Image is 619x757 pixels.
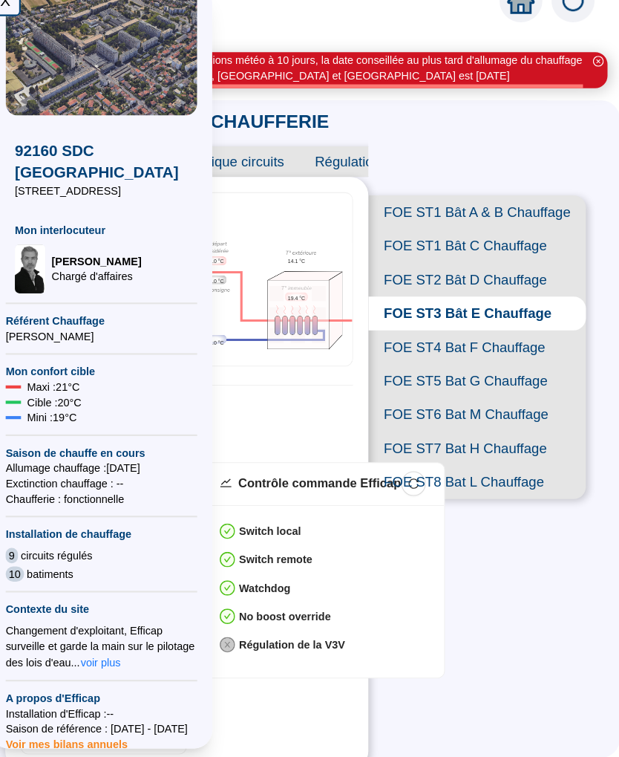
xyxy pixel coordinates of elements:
[36,74,583,105] div: Message de [DATE] : En l'état des prévisions météo à 10 jours, la date conseillée au plus tard d'...
[232,585,246,600] span: check-circle
[24,606,209,621] span: Contexte du site
[45,420,93,435] span: Mini : 19 °C
[33,201,200,215] span: [STREET_ADDRESS]
[376,343,586,376] span: FOE ST4 Bat F Chauffage
[45,391,96,406] span: Maxi : 21 °C
[24,484,209,499] span: Exctinction chauffage : --
[232,613,246,628] span: check-circle
[232,485,243,497] span: stock
[232,530,246,545] span: check-circle
[250,642,353,654] strong: Régulation de la V3V
[510,10,537,37] span: home
[24,627,209,673] div: Changement d'exploitant, Efficap surveille et garde la main sur le pilotage des lois d'eau...
[376,376,586,409] span: FOE ST5 Bat G Chauffage
[309,165,463,195] span: Régulation prédictive
[24,572,42,587] span: 10
[24,707,209,722] span: Installation d'Efficap : --
[174,165,309,195] span: Historique circuits
[24,692,209,707] span: A propos d'Efficap
[68,269,155,284] span: [PERSON_NAME]
[39,554,108,569] span: circuits régulés
[33,260,62,308] img: Chargé d'affaires
[376,441,586,474] span: FOE ST7 Bat H Chauffage
[24,470,209,484] span: Allumage chauffage : [DATE]
[376,311,586,343] span: FOE ST3 Bât E Chauffage
[376,409,586,441] span: FOE ST6 Bat M Chauffage
[24,342,209,357] span: [PERSON_NAME]
[376,474,586,507] span: FOE ST8 Bat L Chauffage
[250,587,300,599] strong: Watchdog
[376,245,586,278] span: FOE ST1 Bât C Chauffage
[232,640,246,655] span: close-circle
[33,239,200,254] span: Mon interlocuteur
[250,559,321,571] strong: Switch remote
[45,572,90,587] span: batiments
[376,278,586,311] span: FOE ST2 Bât D Chauffage
[24,730,142,750] span: Voir mes bilans annuels
[250,614,339,626] strong: No boost override
[45,406,97,420] span: Cible : 20 °C
[250,532,310,544] strong: Switch local
[96,657,136,673] button: voir plus
[24,327,209,342] span: Référent Chauffage
[24,376,209,391] span: Mon confort cible
[24,554,36,569] span: 9
[376,212,586,245] span: FOE ST1 Bât A & B Chauffage
[298,273,314,280] span: 14.1 °C
[553,3,595,45] img: alerts
[24,722,209,737] span: Saison de référence : [DATE] - [DATE]
[24,499,209,514] span: Chaufferie : fonctionnelle
[24,455,209,470] span: Saison de chauffe en cours
[96,657,135,672] span: voir plus
[593,77,603,88] span: close-circle
[33,159,200,201] span: 92160 SDC [GEOGRAPHIC_DATA]
[24,533,209,548] span: Installation de chauffage
[249,483,407,501] div: Contrôle commande Efficap
[68,284,155,299] span: Chargé d'affaires
[232,558,246,573] span: check-circle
